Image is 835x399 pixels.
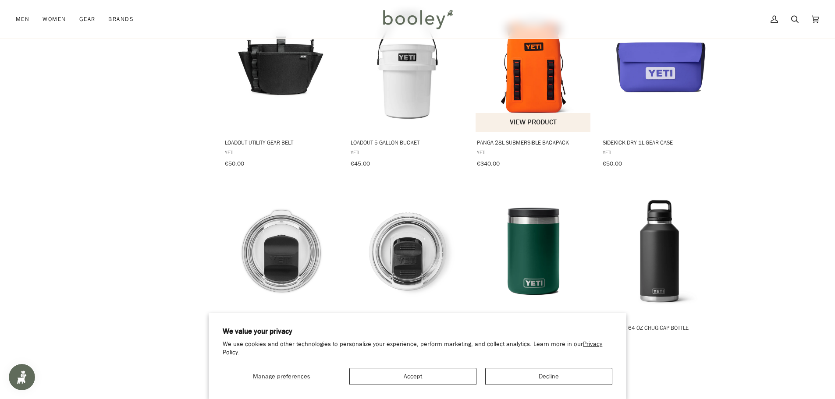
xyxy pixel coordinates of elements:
[224,0,340,170] a: LoadOut Utility Gear Belt
[603,324,716,332] span: Rambler 64 oz Chug Cap Bottle
[351,138,464,146] span: LoadOut 5 Gallon Bucket
[476,113,591,132] button: View product
[349,8,465,124] img: Yeti Loadout 5 Gallon Bucket White - Booley Galway
[225,148,338,156] span: YETI
[224,8,340,124] img: Yeti Loadout Utility Gear Belt - Booley Galway
[349,186,465,356] a: Rambler 30 oz Stronghold Lid
[16,15,29,24] span: Men
[43,15,66,24] span: Women
[223,340,612,357] p: We use cookies and other technologies to personalize your experience, perform marketing, and coll...
[9,364,35,390] iframe: Button to open loyalty program pop-up
[603,138,716,146] span: Sidekick Dry 1L Gear Case
[601,193,718,309] img: YETI Rambler 64 oz Chug Cap Bottle Black - Booley Galway
[603,148,716,156] span: YETI
[349,0,465,170] a: LoadOut 5 Gallon Bucket
[603,334,716,341] span: YETI
[477,159,500,168] span: €340.00
[108,15,134,24] span: Brands
[477,148,590,156] span: YETI
[351,148,464,156] span: YETI
[225,138,338,146] span: LoadOut Utility Gear Belt
[379,7,456,32] img: Booley
[224,193,340,309] img: Yeti Rambler MagSlider Lid - Small - Booley Galway
[253,372,310,381] span: Manage preferences
[225,159,244,168] span: €50.00
[351,159,370,168] span: €45.00
[223,327,612,336] h2: We value your privacy
[476,0,592,170] a: Panga 28L Submersible Backpack
[601,0,718,170] a: Sidekick Dry 1L Gear Case
[476,186,592,356] a: Rambler 16 oz Food Jar
[601,186,718,356] a: Rambler 64 oz Chug Cap Bottle
[603,159,622,168] span: €50.00
[223,340,602,357] a: Privacy Policy.
[349,368,476,385] button: Accept
[477,138,590,146] span: Panga 28L Submersible Backpack
[79,15,96,24] span: Gear
[485,368,612,385] button: Decline
[476,8,592,124] img: Yeti Panga Submersible Backpack King Crab Orange - Booley Galway
[223,368,341,385] button: Manage preferences
[224,186,340,356] a: Rambler Magslider Lid - Small
[349,193,465,309] img: Yeti Rambler 30 oz Stronghold Lid - Booley Galway
[601,8,718,124] img: Yeti Sidekick Dry 1L Gear Case Ultramarine Violet - Booley Galway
